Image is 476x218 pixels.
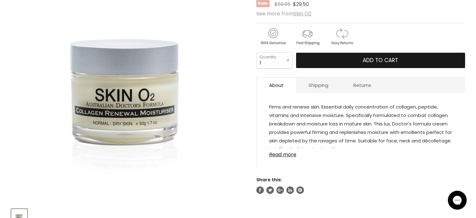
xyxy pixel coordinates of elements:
span: Firms and renews skin. Essential daily concentration of collagen, peptide, vitamins and intensive... [269,104,452,152]
span: See more from [256,10,311,17]
img: shipping.gif [291,27,324,46]
a: Returns [341,77,384,93]
button: Add to cart [296,53,465,68]
img: returns.gif [325,27,358,46]
a: Shipping [296,77,341,93]
a: About [257,77,296,93]
img: genuine.gif [256,27,289,46]
iframe: Gorgias live chat messenger [445,189,470,212]
a: Read more [269,148,453,157]
span: $59.95 [274,1,290,8]
a: Skin O2 [294,10,311,17]
span: Share this: [256,177,282,183]
span: Add to cart [363,56,398,64]
span: $29.50 [293,1,309,8]
select: Quantity [256,52,292,68]
aside: Share this: [256,177,465,194]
